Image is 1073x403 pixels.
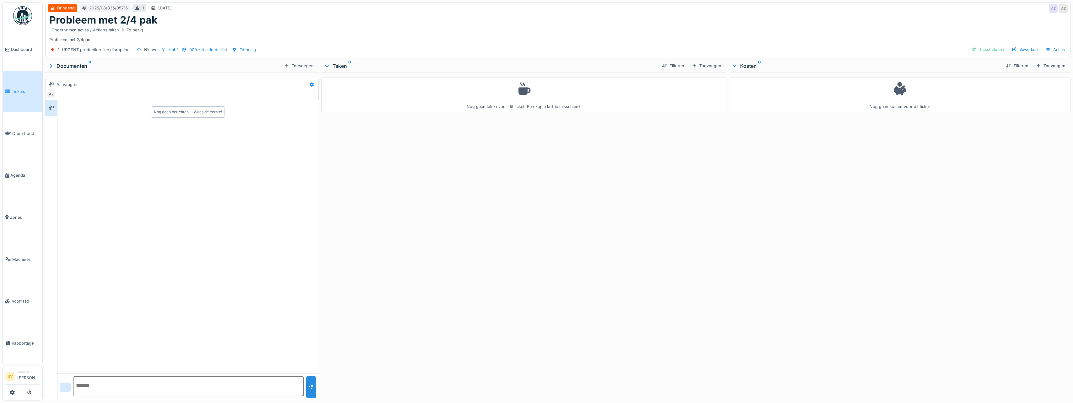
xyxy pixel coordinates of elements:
[1033,62,1068,70] div: Toevoegen
[969,45,1007,54] div: Ticket sluiten
[57,82,79,88] div: Aanvragers
[17,370,40,383] li: [PERSON_NAME]
[158,5,172,11] div: [DATE]
[17,370,40,374] div: Manager
[1049,4,1058,13] div: AZ
[733,80,1066,110] div: Nog geen kosten voor dit ticket
[57,5,75,11] div: Dringend
[758,62,761,70] sup: 0
[1004,62,1031,70] div: Filteren
[659,62,687,70] div: Filteren
[324,62,657,70] div: Taken
[10,214,40,220] span: Zones
[144,47,156,53] div: Nieuw
[240,47,256,53] div: Td bezig
[282,62,316,70] div: Toevoegen
[1009,45,1040,54] div: Bewerken
[325,80,722,110] div: Nog geen taken voor dit ticket. Een kopje koffie misschien?
[3,280,42,322] a: Voorraad
[12,89,40,94] span: Tickets
[3,112,42,154] a: Onderhoud
[12,131,40,137] span: Onderhoud
[348,62,351,70] sup: 0
[12,256,40,262] span: Machines
[51,27,143,33] div: Ondernomen acties / Actions taken Td bezig
[154,109,222,115] div: Nog geen berichten … Wees de eerste!
[3,322,42,364] a: Rapportage
[89,62,91,70] sup: 0
[47,90,56,99] div: AZ
[3,71,42,113] a: Tickets
[3,196,42,239] a: Zones
[10,172,40,178] span: Agenda
[689,62,724,70] div: Toevoegen
[142,5,144,11] div: 1
[11,46,40,52] span: Dashboard
[5,370,40,385] a: SV Manager[PERSON_NAME]
[5,372,15,381] li: SV
[1043,45,1068,54] div: Acties
[13,6,32,25] img: Badge_color-CXgf-gQk.svg
[48,62,282,70] div: Documenten
[49,26,1066,42] div: Probleem met 2/4pac
[169,47,179,53] div: Hal 2
[49,14,158,26] h1: Probleem met 2/4 pak
[1059,4,1068,13] div: AZ
[3,29,42,71] a: Dashboard
[12,340,40,346] span: Rapportage
[58,47,130,53] div: 1. URGENT production line disruption
[89,5,128,11] div: 2025/08/336/05716
[731,62,1001,70] div: Kosten
[3,154,42,196] a: Agenda
[12,298,40,304] span: Voorraad
[3,238,42,280] a: Machines
[189,47,227,53] div: 000 - Niet in de lijst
